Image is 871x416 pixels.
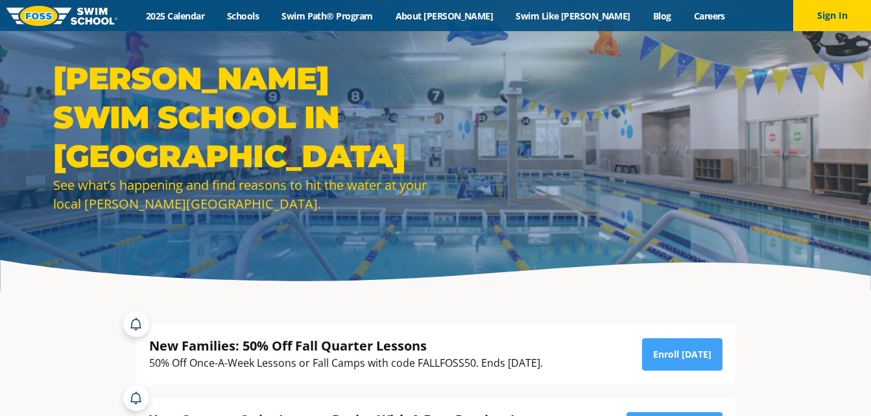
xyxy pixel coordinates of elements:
a: Blog [641,10,682,22]
a: Careers [682,10,736,22]
img: FOSS Swim School Logo [6,6,117,26]
h1: [PERSON_NAME] Swim School in [GEOGRAPHIC_DATA] [53,59,429,176]
a: Swim Path® Program [270,10,384,22]
div: See what’s happening and find reasons to hit the water at your local [PERSON_NAME][GEOGRAPHIC_DATA]. [53,176,429,213]
a: Swim Like [PERSON_NAME] [505,10,642,22]
a: 2025 Calendar [135,10,216,22]
a: Enroll [DATE] [642,338,722,371]
a: About [PERSON_NAME] [384,10,505,22]
a: Schools [216,10,270,22]
div: New Families: 50% Off Fall Quarter Lessons [149,337,543,354]
div: 50% Off Once-A-Week Lessons or Fall Camps with code FALLFOSS50. Ends [DATE]. [149,354,543,372]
